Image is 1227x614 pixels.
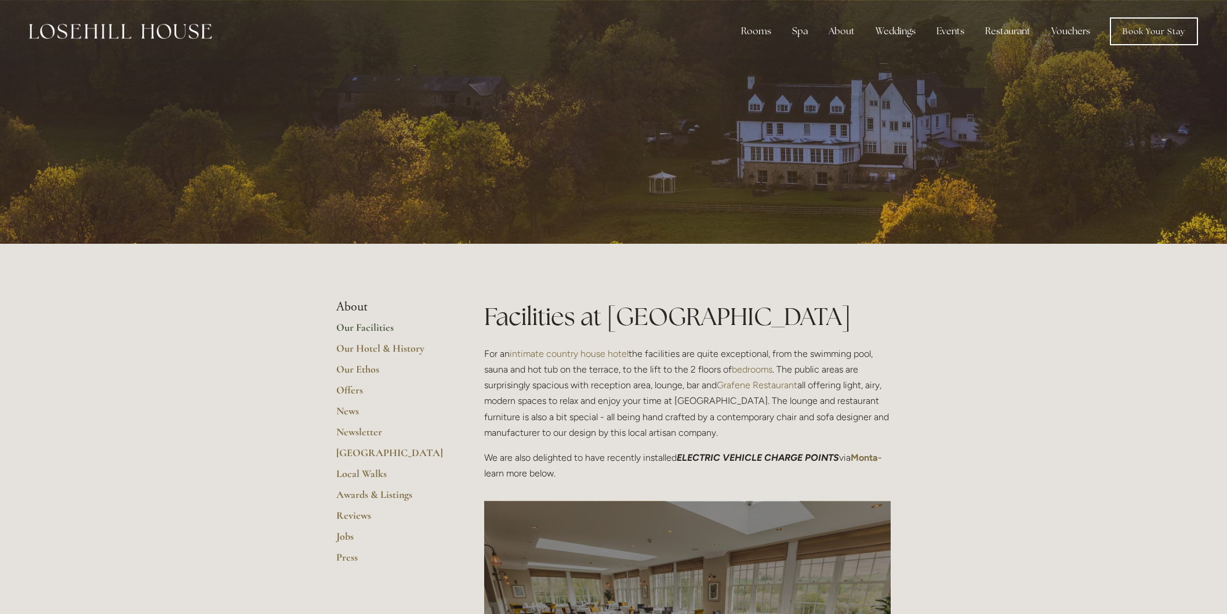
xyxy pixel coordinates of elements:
[866,20,925,43] div: Weddings
[336,299,447,315] li: About
[1110,17,1198,45] a: Book Your Stay
[976,20,1040,43] div: Restaurant
[336,342,447,363] a: Our Hotel & History
[29,24,212,39] img: Losehill House
[1042,20,1099,43] a: Vouchers
[783,20,817,43] div: Spa
[336,384,447,404] a: Offers
[336,509,447,530] a: Reviews
[336,404,447,425] a: News
[484,450,891,481] p: We are also delighted to have recently installed via - learn more below.
[732,364,772,375] a: bedrooms
[927,20,974,43] div: Events
[717,380,797,391] a: Grafene Restaurant
[484,299,891,334] h1: Facilities at [GEOGRAPHIC_DATA]
[851,452,878,463] a: Monta
[336,363,447,384] a: Our Ethos
[732,20,781,43] div: Rooms
[819,20,864,43] div: About
[336,467,447,488] a: Local Walks
[336,488,447,509] a: Awards & Listings
[336,446,447,467] a: [GEOGRAPHIC_DATA]
[336,321,447,342] a: Our Facilities
[336,551,447,572] a: Press
[336,425,447,446] a: Newsletter
[336,530,447,551] a: Jobs
[510,348,629,359] a: intimate country house hotel
[677,452,839,463] em: ELECTRIC VEHICLE CHARGE POINTS
[484,346,891,440] p: For an the facilities are quite exceptional, from the swimming pool, sauna and hot tub on the ter...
